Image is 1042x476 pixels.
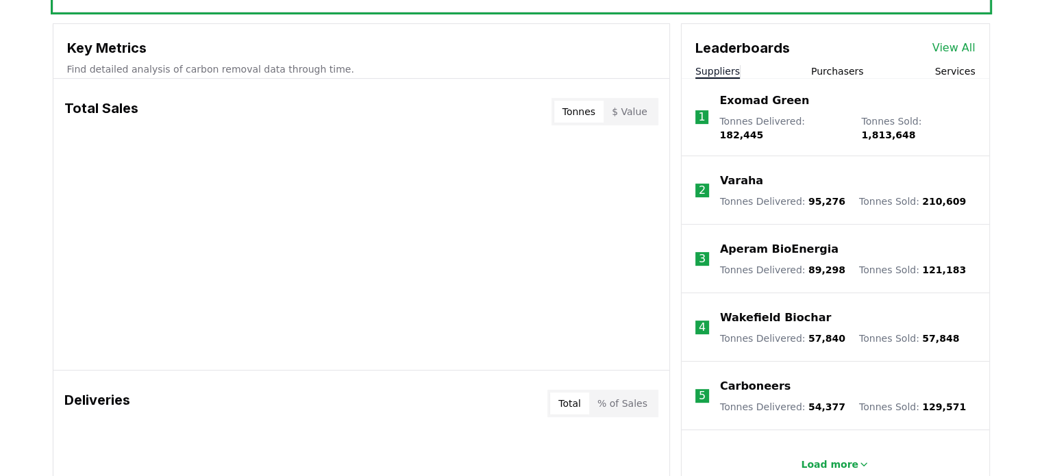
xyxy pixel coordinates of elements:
p: Tonnes Delivered : [720,195,845,208]
span: 1,813,648 [861,129,915,140]
span: 57,840 [808,333,845,344]
a: View All [932,40,976,56]
a: Wakefield Biochar [720,310,831,326]
span: 95,276 [808,196,845,207]
h3: Leaderboards [695,38,790,58]
p: Tonnes Delivered : [720,331,845,345]
p: 4 [699,319,706,336]
a: Aperam BioEnergia [720,241,839,258]
p: Tonnes Sold : [859,263,966,277]
button: Purchasers [811,64,864,78]
h3: Key Metrics [67,38,656,58]
p: Tonnes Sold : [859,400,966,414]
p: Tonnes Delivered : [720,263,845,277]
button: Suppliers [695,64,740,78]
p: Load more [801,458,858,471]
span: 121,183 [922,264,966,275]
a: Exomad Green [719,92,809,109]
h3: Deliveries [64,390,130,417]
span: 182,445 [719,129,763,140]
span: 54,377 [808,401,845,412]
span: 129,571 [922,401,966,412]
button: % of Sales [589,392,656,414]
p: 2 [699,182,706,199]
button: Services [934,64,975,78]
p: Tonnes Sold : [859,331,959,345]
p: Tonnes Delivered : [720,400,845,414]
button: $ Value [604,101,656,123]
a: Carboneers [720,378,791,394]
p: Tonnes Delivered : [719,114,847,142]
p: Tonnes Sold : [861,114,975,142]
button: Total [550,392,589,414]
p: Tonnes Sold : [859,195,966,208]
a: Varaha [720,173,763,189]
p: Find detailed analysis of carbon removal data through time. [67,62,656,76]
p: 3 [699,251,706,267]
p: 5 [699,388,706,404]
button: Tonnes [554,101,604,123]
span: 89,298 [808,264,845,275]
p: 1 [698,109,705,125]
h3: Total Sales [64,98,138,125]
span: 210,609 [922,196,966,207]
span: 57,848 [922,333,959,344]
